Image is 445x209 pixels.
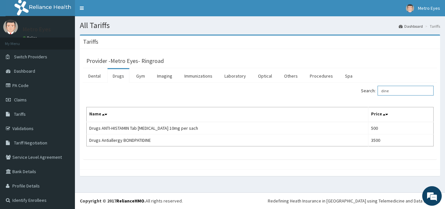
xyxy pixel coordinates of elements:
[87,122,368,134] td: Drugs ANTI-HISTAMIN Tab [MEDICAL_DATA] 10mg per sach
[87,107,368,122] th: Name
[83,69,106,83] a: Dental
[368,122,434,134] td: 500
[23,26,51,32] p: Metro Eyes
[14,140,47,146] span: Tariff Negotiation
[399,23,423,29] a: Dashboard
[361,86,434,96] label: Search:
[116,198,144,204] a: RelianceHMO
[83,39,98,45] h3: Tariffs
[305,69,338,83] a: Procedures
[12,33,26,49] img: d_794563401_company_1708531726252_794563401
[3,20,18,34] img: User Image
[219,69,251,83] a: Laboratory
[423,23,440,29] li: Tariffs
[14,97,27,103] span: Claims
[279,69,303,83] a: Others
[75,192,445,209] footer: All rights reserved.
[107,3,122,19] div: Minimize live chat window
[340,69,358,83] a: Spa
[87,134,368,146] td: Drugs Antiallergy BONDPATIDINE
[14,68,35,74] span: Dashboard
[152,69,178,83] a: Imaging
[406,4,414,12] img: User Image
[34,37,109,45] div: Chat with us now
[378,86,434,96] input: Search:
[86,58,164,64] h3: Provider - Metro Eyes- Ringroad
[14,54,47,60] span: Switch Providers
[14,111,26,117] span: Tariffs
[80,198,146,204] strong: Copyright © 2017 .
[368,134,434,146] td: 3500
[80,21,440,30] h1: All Tariffs
[3,140,124,162] textarea: Type your message and hit 'Enter'
[418,5,440,11] span: Metro Eyes
[131,69,150,83] a: Gym
[108,69,129,83] a: Drugs
[23,36,38,40] a: Online
[179,69,218,83] a: Immunizations
[253,69,277,83] a: Optical
[38,63,90,129] span: We're online!
[268,198,440,204] div: Redefining Heath Insurance in [GEOGRAPHIC_DATA] using Telemedicine and Data Science!
[368,107,434,122] th: Price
